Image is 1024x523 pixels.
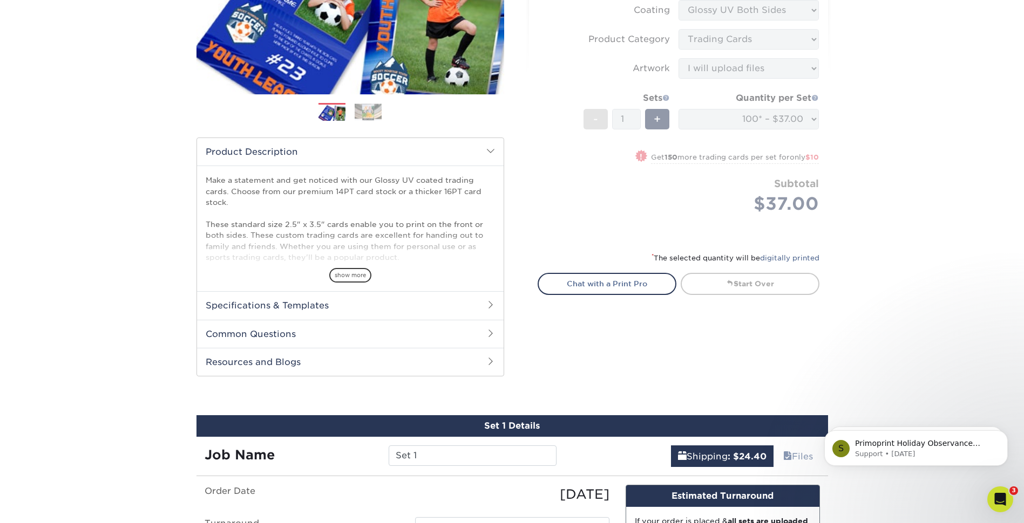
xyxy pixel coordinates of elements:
h2: Resources and Blogs [197,348,504,376]
span: shipping [678,451,687,462]
small: The selected quantity will be [652,254,819,262]
a: Start Over [681,273,819,294]
span: files [783,451,792,462]
div: Set 1 Details [196,415,828,437]
iframe: Intercom notifications message [808,408,1024,483]
input: Enter a job name [389,445,557,466]
img: Trading Cards 02 [355,104,382,120]
span: show more [329,268,371,283]
iframe: Intercom live chat [987,486,1013,512]
h2: Product Description [197,138,504,166]
a: Files [776,445,820,467]
strong: Job Name [205,447,275,463]
a: digitally printed [760,254,819,262]
p: Make a statement and get noticed with our Glossy UV coated trading cards. Choose from our premium... [206,175,495,307]
h2: Specifications & Templates [197,291,504,319]
h2: Common Questions [197,320,504,348]
div: [DATE] [407,485,618,504]
a: Shipping: $24.40 [671,445,774,467]
div: Estimated Turnaround [626,485,819,507]
img: Trading Cards 01 [318,104,345,122]
label: Order Date [196,485,407,504]
b: : $24.40 [728,451,767,462]
a: Chat with a Print Pro [538,273,676,294]
span: 3 [1009,486,1018,495]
